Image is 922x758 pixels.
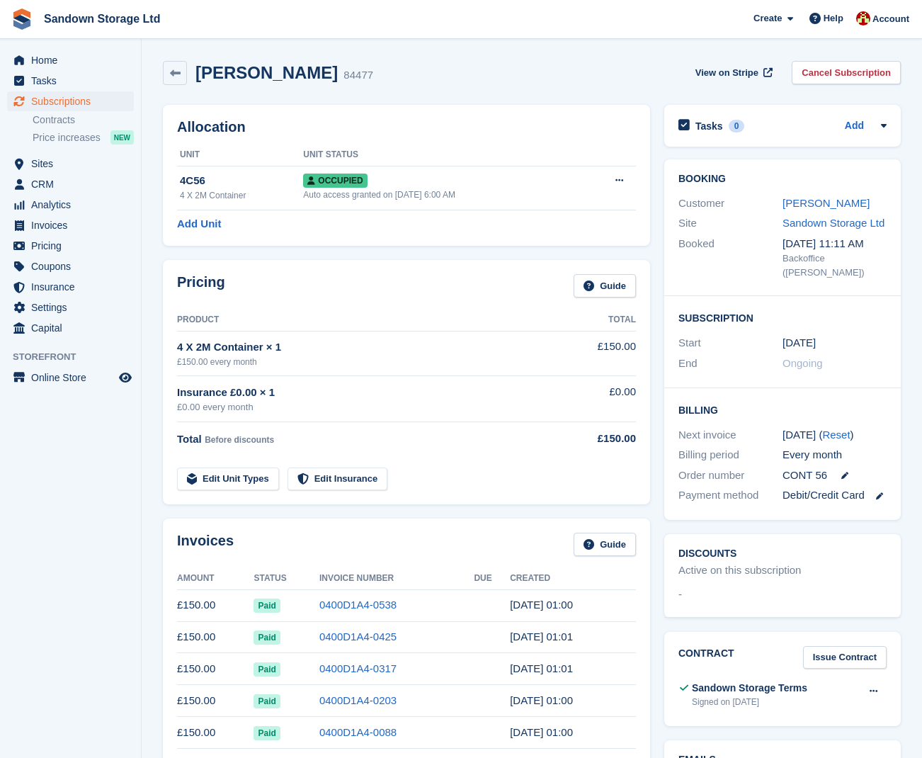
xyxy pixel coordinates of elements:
span: Occupied [303,174,367,188]
span: Subscriptions [31,91,116,111]
span: Create [753,11,782,26]
div: 4C56 [180,173,303,189]
span: View on Stripe [695,66,758,80]
td: £150.00 [177,589,254,621]
td: £150.00 [177,717,254,749]
span: Ongoing [782,357,823,369]
span: - [678,587,682,603]
span: Pricing [31,236,116,256]
a: menu [7,174,134,194]
time: 2025-07-23 00:01:35 UTC [510,662,573,674]
div: Signed on [DATE] [692,696,807,708]
div: £150.00 every month [177,356,565,368]
div: Payment method [678,487,782,504]
div: £150.00 [565,431,636,447]
div: 84477 [343,67,373,84]
h2: Allocation [177,119,636,135]
div: Next invoice [678,427,782,443]
a: Add [845,118,864,135]
div: 4 X 2M Container × 1 [177,339,565,356]
span: Settings [31,298,116,317]
a: 0400D1A4-0088 [319,726,397,738]
span: Storefront [13,350,141,364]
span: Account [872,12,909,26]
a: Sandown Storage Ltd [782,217,884,229]
time: 2025-06-23 00:00:55 UTC [510,694,573,706]
a: Contracts [33,113,134,127]
a: menu [7,154,134,174]
span: Analytics [31,195,116,215]
img: stora-icon-8386f47178a22dfd0bd8f6a31ec36ba5ce8667c1dd55bd0f319d3a0aa187defe.svg [11,9,33,30]
a: menu [7,368,134,388]
span: Paid [254,726,280,740]
th: Status [254,567,319,590]
a: Issue Contract [803,646,887,669]
span: Help [824,11,843,26]
a: Cancel Subscription [792,61,901,84]
td: £0.00 [565,376,636,422]
span: Paid [254,694,280,708]
div: Debit/Credit Card [782,487,887,504]
a: menu [7,298,134,317]
a: 0400D1A4-0203 [319,694,397,706]
a: Price increases NEW [33,130,134,145]
img: Jessica Durrant [856,11,870,26]
h2: Pricing [177,274,225,298]
td: £150.00 [177,621,254,653]
div: [DATE] 11:11 AM [782,236,887,252]
span: Before discounts [205,435,274,445]
th: Invoice Number [319,567,474,590]
a: Guide [574,533,636,556]
th: Unit [177,144,303,166]
a: Add Unit [177,216,221,232]
div: Insurance £0.00 × 1 [177,385,565,401]
span: Paid [254,630,280,645]
a: menu [7,91,134,111]
a: Sandown Storage Ltd [38,7,166,30]
div: End [678,356,782,372]
div: [DATE] ( ) [782,427,887,443]
td: £150.00 [177,685,254,717]
span: Price increases [33,131,101,145]
span: CONT 56 [782,468,827,484]
th: Product [177,309,565,332]
a: 0400D1A4-0317 [319,662,397,674]
div: Customer [678,196,782,212]
a: Edit Unit Types [177,468,279,491]
h2: Contract [678,646,734,669]
a: 0400D1A4-0538 [319,599,397,611]
a: 0400D1A4-0425 [319,630,397,643]
a: menu [7,215,134,235]
div: Site [678,215,782,232]
td: £150.00 [565,331,636,375]
div: Sandown Storage Terms [692,681,807,696]
a: menu [7,277,134,297]
a: menu [7,71,134,91]
span: Paid [254,662,280,677]
div: Billing period [678,447,782,463]
h2: Booking [678,174,887,185]
a: menu [7,195,134,215]
a: menu [7,236,134,256]
div: 4 X 2M Container [180,189,303,202]
div: Booked [678,236,782,280]
span: Tasks [31,71,116,91]
h2: [PERSON_NAME] [195,63,338,82]
th: Amount [177,567,254,590]
time: 2025-05-23 00:00:00 UTC [782,335,816,351]
span: Home [31,50,116,70]
a: [PERSON_NAME] [782,197,870,209]
a: Preview store [117,369,134,386]
time: 2025-08-23 00:01:51 UTC [510,630,573,643]
div: NEW [110,130,134,145]
div: Order number [678,468,782,484]
a: menu [7,50,134,70]
span: Paid [254,599,280,613]
span: Sites [31,154,116,174]
div: Active on this subscription [678,562,801,579]
th: Due [474,567,510,590]
a: menu [7,256,134,276]
a: Reset [822,429,850,441]
h2: Tasks [695,120,723,132]
div: Every month [782,447,887,463]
